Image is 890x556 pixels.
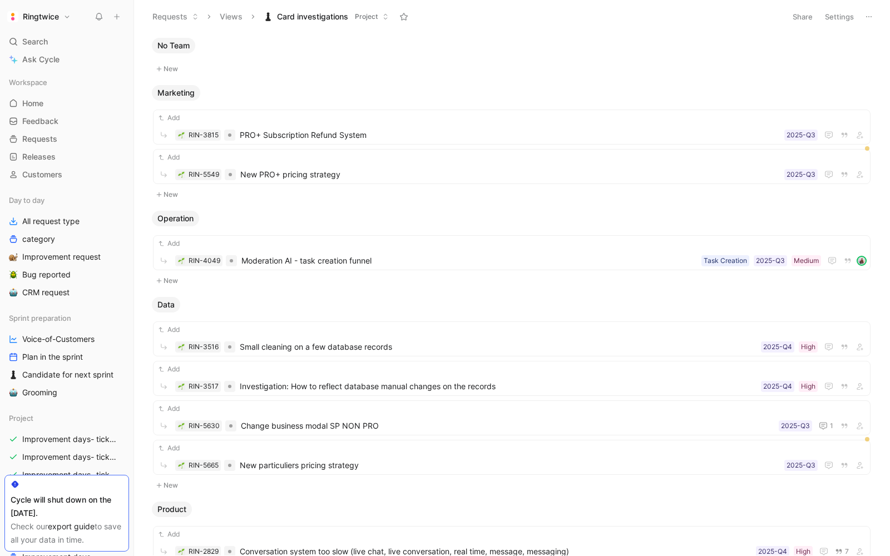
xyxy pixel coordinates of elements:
button: 🪲 [7,268,20,281]
img: 🌱 [178,383,185,390]
div: Project [4,410,129,426]
button: Add [157,112,181,123]
div: Sprint preparation [4,310,129,326]
button: Add [157,238,181,249]
button: 🌱 [177,171,185,178]
div: 🌱 [177,461,185,469]
button: 🌱 [177,131,185,139]
div: Sprint preparationVoice-of-CustomersPlan in the sprint♟️Candidate for next sprint🤖Grooming [4,310,129,401]
div: DataNew [147,297,876,493]
button: Views [215,8,248,25]
a: Add🌱RIN-4049Moderation AI - task creation funnelMedium2025-Q3Task Creationavatar [153,235,871,270]
div: High [801,381,815,392]
img: ♟️ [9,370,18,379]
span: Workspace [9,77,47,88]
div: RIN-3815 [189,130,219,141]
a: ♟️Candidate for next sprint [4,366,129,383]
div: 2025-Q3 [756,255,785,266]
a: 🤖CRM request [4,284,129,301]
div: 2025-Q4 [763,381,792,392]
a: Improvement days- tickets ready- React [4,431,129,448]
img: 🤖 [9,388,18,397]
div: RIN-5549 [189,169,219,180]
button: New [152,274,872,287]
img: 🌱 [178,171,185,178]
div: 2025-Q3 [781,420,810,431]
a: Add🌱RIN-5630Change business modal SP NON PRO2025-Q31 [153,400,871,435]
button: 🌱 [177,548,185,555]
span: Sprint preparation [9,312,71,324]
div: 2025-Q3 [787,169,815,180]
button: Share [788,9,818,24]
button: 1 [817,419,835,433]
button: Add [157,152,181,163]
span: 1 [830,423,833,429]
button: Operation [152,211,199,226]
div: Day to day [4,192,129,209]
div: Day to dayAll request typecategory🐌Improvement request🪲Bug reported🤖CRM request [4,192,129,301]
div: 2025-Q3 [787,460,815,471]
div: RIN-3517 [189,381,219,392]
button: New [152,62,872,76]
a: export guide [48,522,95,531]
div: RIN-3516 [189,341,219,353]
button: Marketing [152,85,200,101]
button: ♟️ [7,368,20,381]
span: Day to day [9,195,44,206]
span: Candidate for next sprint [22,369,113,380]
a: Releases [4,148,129,165]
img: 🤖 [9,288,18,297]
a: Add🌱RIN-5549New PRO+ pricing strategy2025-Q3 [153,149,871,184]
button: Settings [820,9,859,24]
span: All request type [22,216,80,227]
button: 🌱 [177,422,185,430]
div: Workspace [4,74,129,91]
a: category [4,231,129,247]
a: Voice-of-Customers [4,331,129,348]
span: Releases [22,151,56,162]
span: Improvement days- tickets ready-legacy [22,469,117,480]
button: 🌱 [177,383,185,390]
span: Home [22,98,43,109]
button: 🌱 [177,343,185,351]
span: Bug reported [22,269,71,280]
span: New PRO+ pricing strategy [240,168,780,181]
div: Task Creation [704,255,747,266]
img: 🌱 [178,548,185,555]
a: 🐌Improvement request [4,249,129,265]
span: Ask Cycle [22,53,60,66]
a: 🤖Grooming [4,384,129,401]
img: 🌱 [178,132,185,138]
button: Add [157,443,181,454]
img: 🌱 [178,344,185,350]
button: Add [157,403,181,414]
span: Search [22,35,48,48]
span: Improvement days- tickets ready- backend [22,451,118,463]
button: Product [152,502,192,517]
span: Customers [22,169,62,180]
div: Cycle will shut down on the [DATE]. [11,493,123,520]
div: RIN-5630 [189,420,220,431]
span: 7 [845,548,849,555]
span: Feedback [22,116,58,127]
span: Plan in the sprint [22,351,83,363]
button: No Team [152,38,195,53]
span: Data [157,299,175,310]
a: Feedback [4,113,129,130]
span: PRO+ Subscription Refund System [240,128,780,142]
div: Check our to save all your data in time. [11,520,123,547]
button: 🌱 [177,257,185,265]
h1: Ringtwice [23,12,59,22]
div: MarketingNew [147,85,876,202]
span: Moderation AI - task creation funnel [241,254,697,267]
img: 🌱 [178,423,185,429]
div: 2025-Q3 [787,130,815,141]
button: New [152,479,872,492]
a: Home [4,95,129,112]
button: Data [152,297,180,312]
